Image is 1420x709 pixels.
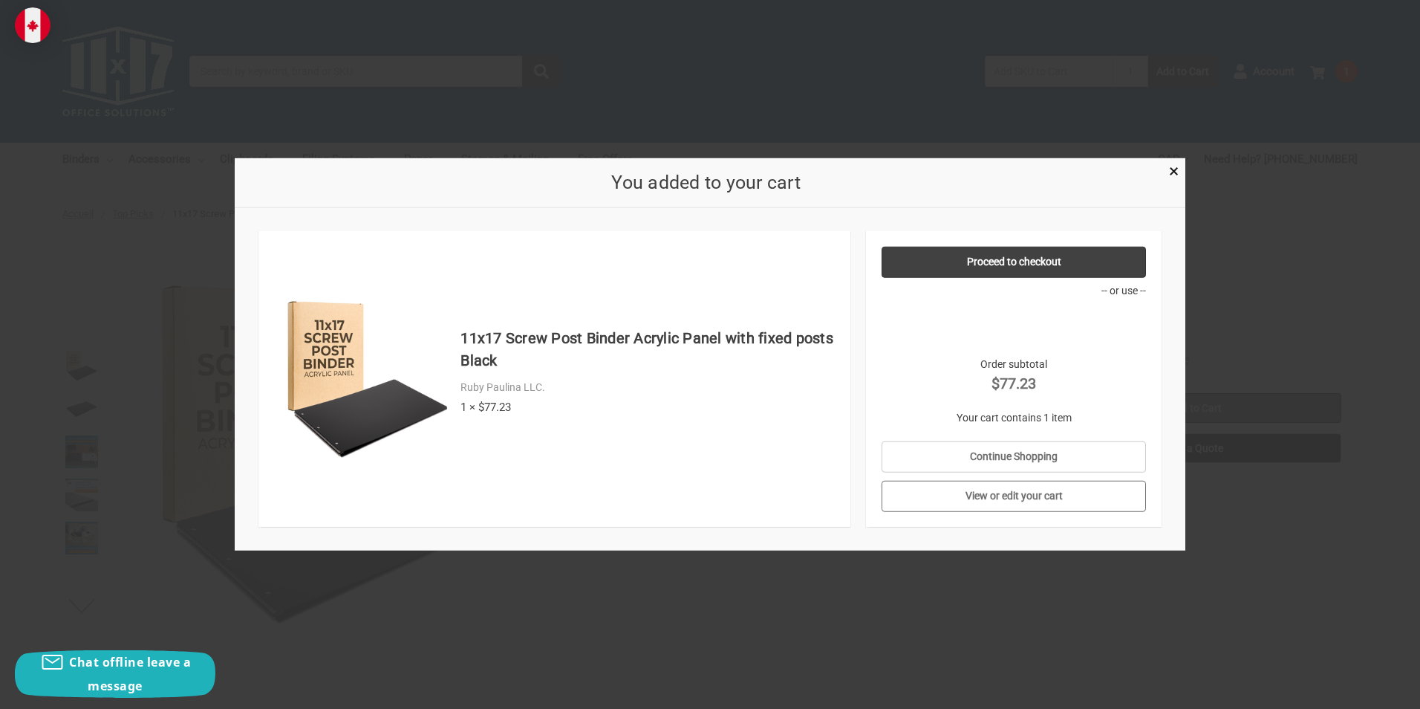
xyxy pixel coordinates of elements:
[1169,161,1179,182] span: ×
[882,410,1147,426] p: Your cart contains 1 item
[281,294,453,465] img: 11x17 Screw Post Binder Acrylic Panel with fixed posts Black
[1166,162,1182,178] a: Close
[15,7,51,43] img: duty and tax information for Canada
[258,169,1154,197] h2: You added to your cart
[882,372,1147,395] strong: $77.23
[882,481,1147,512] a: View or edit your cart
[882,357,1147,395] div: Order subtotal
[460,399,835,416] div: 1 × $77.23
[882,247,1147,278] a: Proceed to checkout
[882,441,1147,473] a: Continue Shopping
[882,283,1147,299] p: -- or use --
[460,380,835,395] div: Ruby Paulina LLC.
[460,327,835,372] h4: 11x17 Screw Post Binder Acrylic Panel with fixed posts Black
[882,304,1147,334] iframe: PayPal-paypal
[69,654,191,694] span: Chat offline leave a message
[15,650,215,698] button: Chat offline leave a message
